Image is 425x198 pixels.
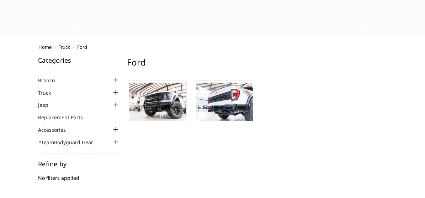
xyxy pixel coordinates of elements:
h1: Ford [127,57,387,73]
a: Accessories [38,126,75,134]
a: Bronco [38,77,64,84]
a: #TeamBodyguard Gear [38,139,102,146]
a: Dealers [200,23,227,37]
h5: Refine by [38,161,120,167]
a: News [270,23,284,37]
a: Account [322,16,345,35]
a: Truck [38,89,60,97]
a: Truck [59,44,70,50]
a: Home [111,23,126,37]
a: Home [38,44,52,50]
span: 0 [361,23,366,28]
a: Support [167,23,195,37]
span: Ford [77,44,87,50]
span: Cart [347,22,360,28]
span: Account [322,22,345,28]
a: Ford Rear Bumpers [203,104,244,110]
a: Ford Front Bumpers [135,104,178,110]
h5: Categories [38,57,120,63]
img: BODYGUARD BUMPERS [38,21,91,31]
a: Jeep [38,101,57,109]
a: SEMA Show [233,23,264,37]
div: No filters applied [38,161,120,189]
a: shop all [132,23,161,37]
a: More Info [253,4,276,11]
a: Cart 0 [347,16,366,35]
a: Replacement Parts [38,114,92,121]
